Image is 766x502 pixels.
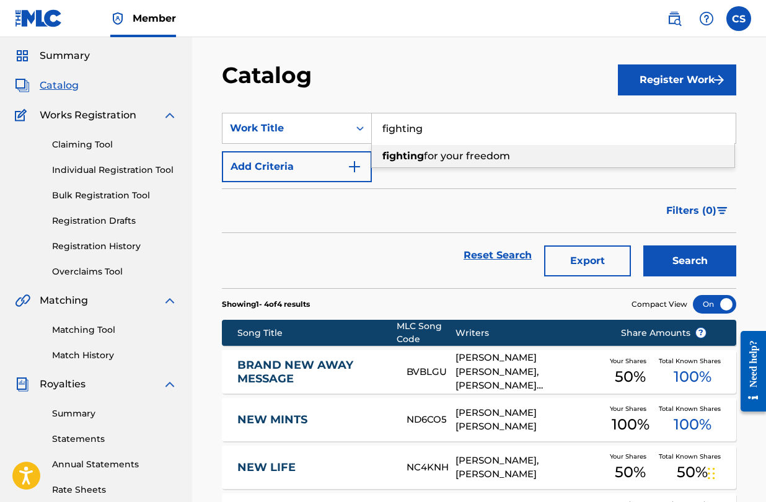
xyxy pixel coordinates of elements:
a: Public Search [662,6,687,31]
span: Total Known Shares [659,356,726,366]
span: Your Shares [610,404,651,413]
button: Filters (0) [659,195,736,226]
button: Add Criteria [222,151,372,182]
img: Royalties [15,377,30,392]
button: Search [643,245,736,276]
img: Works Registration [15,108,31,123]
a: BRAND NEW AWAY MESSAGE [237,358,390,386]
img: expand [162,293,177,308]
span: Catalog [40,78,79,93]
img: help [699,11,714,26]
a: NEW LIFE [237,460,390,475]
form: Search Form [222,113,736,288]
div: BVBLGU [407,365,456,379]
img: Summary [15,48,30,63]
span: 100 % [674,366,711,388]
img: filter [717,207,728,214]
img: Top Rightsholder [110,11,125,26]
div: [PERSON_NAME] [PERSON_NAME], [PERSON_NAME] [PERSON_NAME] [456,351,602,393]
div: Drag [708,455,715,492]
div: MLC Song Code [397,320,456,346]
span: Summary [40,48,90,63]
button: Register Work [618,64,736,95]
a: CatalogCatalog [15,78,79,93]
a: Bulk Registration Tool [52,189,177,202]
span: Works Registration [40,108,136,123]
a: Rate Sheets [52,483,177,496]
span: Royalties [40,377,86,392]
a: Registration Drafts [52,214,177,227]
h2: Catalog [222,61,318,89]
a: Matching Tool [52,324,177,337]
a: Claiming Tool [52,138,177,151]
a: NEW MINTS [237,413,390,427]
strong: fighting [382,150,424,162]
a: Registration History [52,240,177,253]
span: Filters ( 0 ) [666,203,716,218]
div: NC4KNH [407,460,456,475]
span: Your Shares [610,452,651,461]
a: Match History [52,349,177,362]
span: for your freedom [424,150,510,162]
span: Total Known Shares [659,404,726,413]
span: 50 % [615,366,646,388]
span: Share Amounts [621,327,707,340]
span: Compact View [632,299,687,310]
span: 100 % [612,413,649,436]
span: 50 % [677,461,708,483]
span: ? [696,328,706,338]
img: 9d2ae6d4665cec9f34b9.svg [347,159,362,174]
div: [PERSON_NAME] [PERSON_NAME] [456,406,602,434]
span: Your Shares [610,356,651,366]
p: Showing 1 - 4 of 4 results [222,299,310,310]
button: Export [544,245,631,276]
img: Catalog [15,78,30,93]
a: Reset Search [457,242,538,269]
div: [PERSON_NAME], [PERSON_NAME] [456,454,602,482]
span: Matching [40,293,88,308]
img: MLC Logo [15,9,63,27]
div: User Menu [726,6,751,31]
span: Total Known Shares [659,452,726,461]
div: Help [694,6,719,31]
img: search [667,11,682,26]
a: Annual Statements [52,458,177,471]
span: Member [133,11,176,25]
img: Matching [15,293,30,308]
a: Individual Registration Tool [52,164,177,177]
a: Overclaims Tool [52,265,177,278]
a: SummarySummary [15,48,90,63]
img: f7272a7cc735f4ea7f67.svg [711,73,726,87]
div: ND6CO5 [407,413,456,427]
iframe: Chat Widget [704,443,766,502]
div: Song Title [237,327,397,340]
span: 50 % [615,461,646,483]
div: Writers [456,327,602,340]
span: 100 % [674,413,711,436]
img: expand [162,377,177,392]
div: Work Title [230,121,341,136]
a: Statements [52,433,177,446]
img: expand [162,108,177,123]
iframe: Resource Center [731,322,766,421]
a: Summary [52,407,177,420]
